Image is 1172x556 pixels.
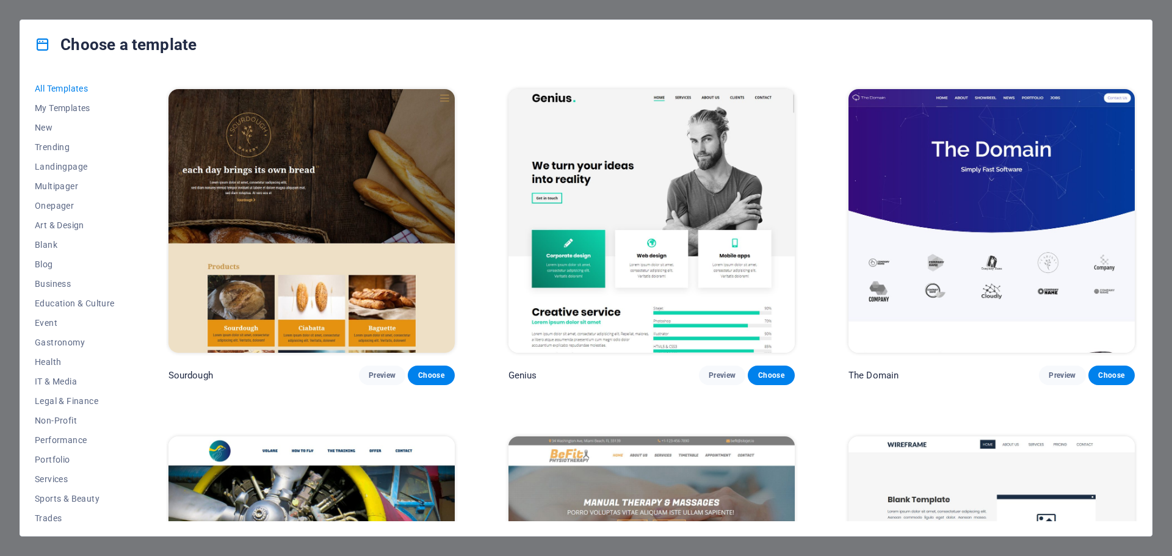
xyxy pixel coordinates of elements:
[35,430,115,450] button: Performance
[35,162,115,171] span: Landingpage
[35,201,115,211] span: Onepager
[35,508,115,528] button: Trades
[35,240,115,250] span: Blank
[748,366,794,385] button: Choose
[35,450,115,469] button: Portfolio
[35,298,115,308] span: Education & Culture
[35,274,115,294] button: Business
[848,89,1135,353] img: The Domain
[508,89,795,353] img: Genius
[35,435,115,445] span: Performance
[758,370,784,380] span: Choose
[1088,366,1135,385] button: Choose
[35,137,115,157] button: Trending
[35,474,115,484] span: Services
[709,370,736,380] span: Preview
[408,366,454,385] button: Choose
[35,416,115,425] span: Non-Profit
[35,181,115,191] span: Multipager
[35,123,115,132] span: New
[35,338,115,347] span: Gastronomy
[1049,370,1076,380] span: Preview
[35,235,115,255] button: Blank
[35,79,115,98] button: All Templates
[418,370,444,380] span: Choose
[35,35,197,54] h4: Choose a template
[35,255,115,274] button: Blog
[35,220,115,230] span: Art & Design
[35,455,115,464] span: Portfolio
[168,369,213,381] p: Sourdough
[508,369,537,381] p: Genius
[35,279,115,289] span: Business
[35,157,115,176] button: Landingpage
[35,215,115,235] button: Art & Design
[35,142,115,152] span: Trending
[35,513,115,523] span: Trades
[699,366,745,385] button: Preview
[35,259,115,269] span: Blog
[369,370,396,380] span: Preview
[35,469,115,489] button: Services
[35,313,115,333] button: Event
[35,333,115,352] button: Gastronomy
[35,352,115,372] button: Health
[35,494,115,504] span: Sports & Beauty
[35,118,115,137] button: New
[1039,366,1085,385] button: Preview
[35,318,115,328] span: Event
[35,391,115,411] button: Legal & Finance
[35,396,115,406] span: Legal & Finance
[35,377,115,386] span: IT & Media
[848,369,899,381] p: The Domain
[359,366,405,385] button: Preview
[1098,370,1125,380] span: Choose
[35,98,115,118] button: My Templates
[168,89,455,353] img: Sourdough
[35,176,115,196] button: Multipager
[35,411,115,430] button: Non-Profit
[35,357,115,367] span: Health
[35,489,115,508] button: Sports & Beauty
[35,84,115,93] span: All Templates
[35,294,115,313] button: Education & Culture
[35,196,115,215] button: Onepager
[35,103,115,113] span: My Templates
[35,372,115,391] button: IT & Media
